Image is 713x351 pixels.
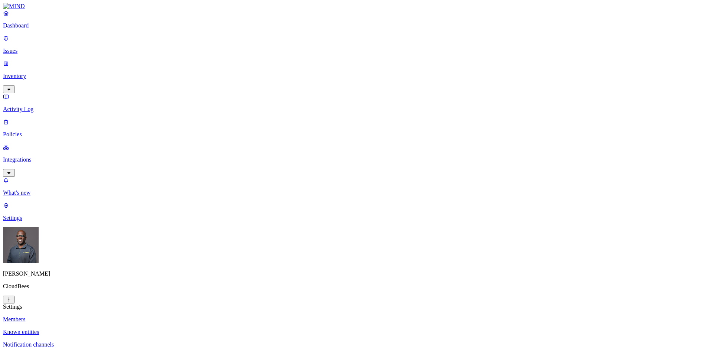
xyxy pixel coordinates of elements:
p: Settings [3,215,710,221]
p: Policies [3,131,710,138]
p: Dashboard [3,22,710,29]
a: Integrations [3,144,710,176]
p: Integrations [3,156,710,163]
img: MIND [3,3,25,10]
a: Settings [3,202,710,221]
a: Policies [3,118,710,138]
a: Issues [3,35,710,54]
p: What's new [3,189,710,196]
p: [PERSON_NAME] [3,270,710,277]
a: Members [3,316,710,323]
a: Activity Log [3,93,710,113]
p: Activity Log [3,106,710,113]
a: Inventory [3,60,710,92]
div: Settings [3,303,710,310]
a: MIND [3,3,710,10]
a: Notification channels [3,341,710,348]
p: Issues [3,48,710,54]
a: What's new [3,177,710,196]
p: Inventory [3,73,710,79]
p: CloudBees [3,283,710,290]
a: Known entities [3,329,710,335]
a: Dashboard [3,10,710,29]
img: Gregory Thomas [3,227,39,263]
